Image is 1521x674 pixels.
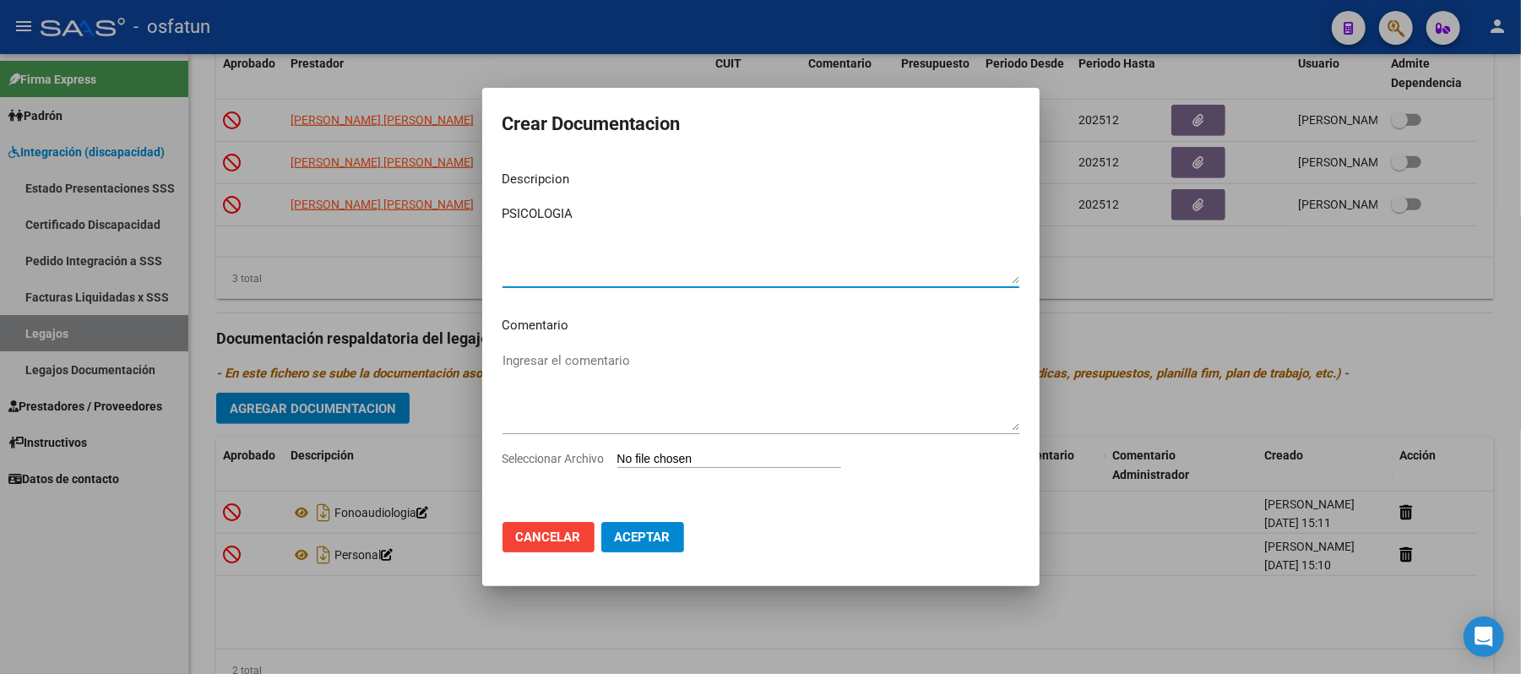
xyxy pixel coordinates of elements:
[502,452,605,465] span: Seleccionar Archivo
[516,530,581,545] span: Cancelar
[601,522,684,552] button: Aceptar
[502,522,595,552] button: Cancelar
[615,530,671,545] span: Aceptar
[502,316,1019,335] p: Comentario
[502,108,1019,140] h2: Crear Documentacion
[502,170,1019,189] p: Descripcion
[1464,617,1504,657] div: Open Intercom Messenger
